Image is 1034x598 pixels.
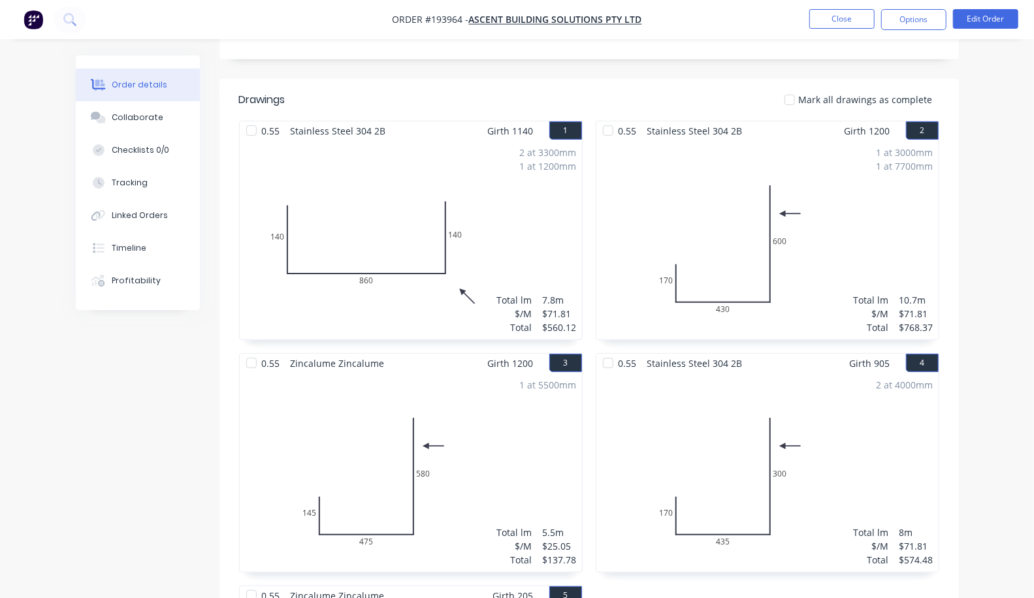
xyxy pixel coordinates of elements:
[877,378,933,392] div: 2 at 4000mm
[112,177,148,189] div: Tracking
[543,539,577,553] div: $25.05
[642,354,748,373] span: Stainless Steel 304 2B
[543,321,577,334] div: $560.12
[953,9,1018,29] button: Edit Order
[549,354,582,372] button: 3
[257,121,285,140] span: 0.55
[240,373,582,572] div: 01454755801 at 5500mmTotal lm$/MTotal5.5m$25.05$137.78
[642,121,748,140] span: Stainless Steel 304 2B
[497,539,532,553] div: $/M
[899,539,933,553] div: $71.81
[76,69,200,101] button: Order details
[854,307,889,321] div: $/M
[488,121,534,140] span: Girth 1140
[613,354,642,373] span: 0.55
[877,159,933,173] div: 1 at 7700mm
[899,321,933,334] div: $768.37
[543,293,577,307] div: 7.8m
[76,232,200,264] button: Timeline
[854,553,889,567] div: Total
[899,293,933,307] div: 10.7m
[799,93,933,106] span: Mark all drawings as complete
[76,264,200,297] button: Profitability
[497,293,532,307] div: Total lm
[112,242,146,254] div: Timeline
[112,79,167,91] div: Order details
[497,321,532,334] div: Total
[239,92,285,108] div: Drawings
[809,9,875,29] button: Close
[469,14,642,26] a: ASCENT BUILDING SOLUTIONS PTY LTD
[24,10,43,29] img: Factory
[854,321,889,334] div: Total
[854,526,889,539] div: Total lm
[543,526,577,539] div: 5.5m
[285,354,390,373] span: Zincalume Zincalume
[285,121,391,140] span: Stainless Steel 304 2B
[76,199,200,232] button: Linked Orders
[877,146,933,159] div: 1 at 3000mm
[613,121,642,140] span: 0.55
[881,9,946,30] button: Options
[899,307,933,321] div: $71.81
[520,378,577,392] div: 1 at 5500mm
[112,275,161,287] div: Profitability
[76,134,200,166] button: Checklists 0/0
[112,210,168,221] div: Linked Orders
[497,526,532,539] div: Total lm
[899,553,933,567] div: $574.48
[240,140,582,339] div: 01408601402 at 3300mm1 at 1200mmTotal lm$/MTotal7.8m$71.81$560.12
[76,101,200,134] button: Collaborate
[845,121,890,140] span: Girth 1200
[520,146,577,159] div: 2 at 3300mm
[112,112,163,123] div: Collaborate
[854,293,889,307] div: Total lm
[543,307,577,321] div: $71.81
[257,354,285,373] span: 0.55
[497,307,532,321] div: $/M
[596,140,939,339] div: 01704306001 at 3000mm1 at 7700mmTotal lm$/MTotal10.7m$71.81$768.37
[549,121,582,140] button: 1
[850,354,890,373] span: Girth 905
[112,144,169,156] div: Checklists 0/0
[899,526,933,539] div: 8m
[906,121,939,140] button: 2
[596,373,939,572] div: 01704353002 at 4000mmTotal lm$/MTotal8m$71.81$574.48
[906,354,939,372] button: 4
[543,553,577,567] div: $137.78
[488,354,534,373] span: Girth 1200
[393,14,469,26] span: Order #193964 -
[520,159,577,173] div: 1 at 1200mm
[497,553,532,567] div: Total
[854,539,889,553] div: $/M
[76,166,200,199] button: Tracking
